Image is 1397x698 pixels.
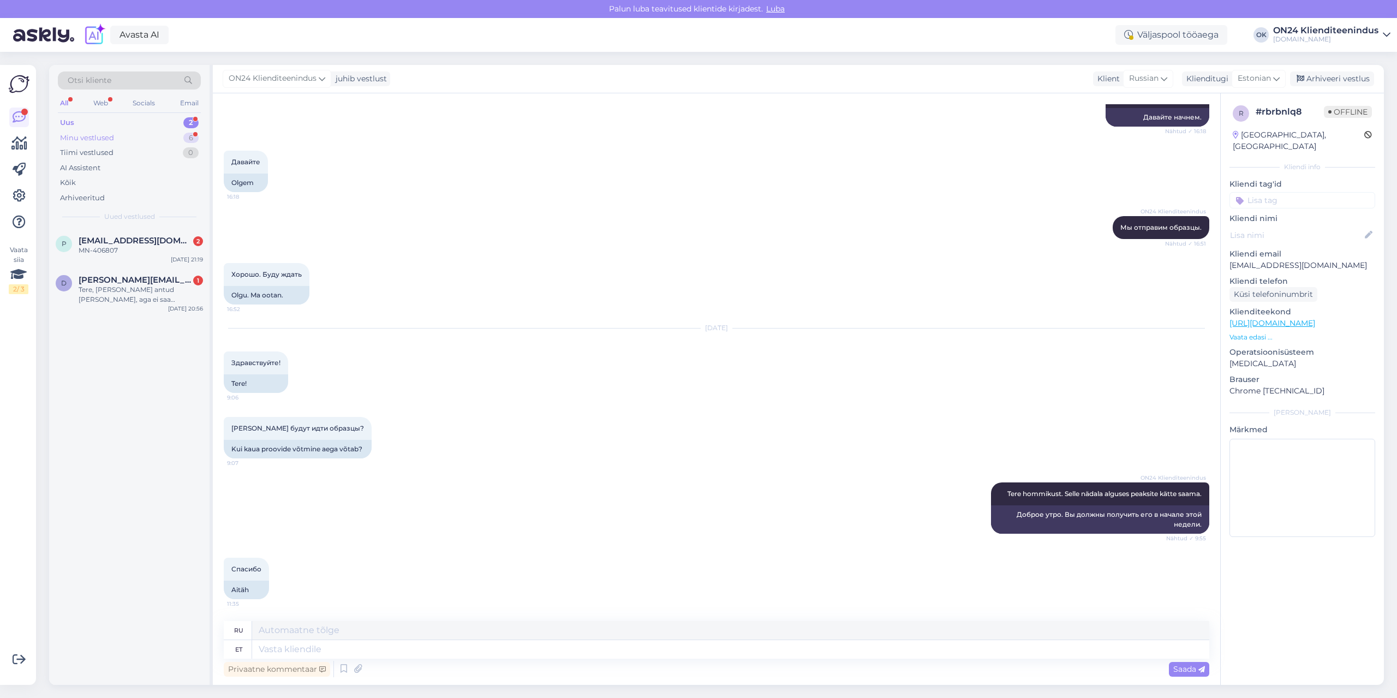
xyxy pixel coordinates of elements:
[1120,223,1202,231] span: Мы отправим образцы.
[231,424,364,432] span: [PERSON_NAME] будут идти образцы?
[1273,26,1378,35] div: ON24 Klienditeenindus
[1115,25,1227,45] div: Väljaspool tööaega
[1273,35,1378,44] div: [DOMAIN_NAME]
[1229,178,1375,190] p: Kliendi tag'id
[224,323,1209,333] div: [DATE]
[178,96,201,110] div: Email
[193,236,203,246] div: 2
[1165,127,1206,135] span: Nähtud ✓ 16:18
[171,255,203,264] div: [DATE] 21:19
[60,147,114,158] div: Tiimi vestlused
[91,96,110,110] div: Web
[1007,490,1202,498] span: Tere hommikust. Selle nädala alguses peaksite kätte saama.
[1229,306,1375,318] p: Klienditeekond
[331,73,387,85] div: juhib vestlust
[1141,207,1206,216] span: ON24 Klienditeenindus
[1093,73,1120,85] div: Klient
[1229,347,1375,358] p: Operatsioonisüsteem
[60,133,114,144] div: Minu vestlused
[224,174,268,192] div: Olgem
[224,374,288,393] div: Tere!
[60,177,76,188] div: Kõik
[1229,385,1375,397] p: Chrome [TECHNICAL_ID]
[234,621,243,640] div: ru
[1229,358,1375,369] p: [MEDICAL_DATA]
[1230,229,1363,241] input: Lisa nimi
[235,640,242,659] div: et
[1229,408,1375,417] div: [PERSON_NAME]
[227,600,268,608] span: 11:35
[1229,276,1375,287] p: Kliendi telefon
[1229,287,1317,302] div: Küsi telefoninumbrit
[1229,162,1375,172] div: Kliendi info
[9,245,28,294] div: Vaata siia
[104,212,155,222] span: Uued vestlused
[1229,332,1375,342] p: Vaata edasi ...
[1229,213,1375,224] p: Kliendi nimi
[231,158,260,166] span: Давайте
[1165,534,1206,542] span: Nähtud ✓ 9:55
[227,393,268,402] span: 9:06
[79,246,203,255] div: MN-406807
[229,73,317,85] span: ON24 Klienditeenindus
[224,581,269,599] div: Aitäh
[1238,73,1271,85] span: Estonian
[183,117,199,128] div: 2
[1253,27,1269,43] div: OK
[224,662,330,677] div: Privaatne kommentaar
[79,275,192,285] span: d.e.n.antonov@outlook.com
[183,133,199,144] div: 6
[1273,26,1390,44] a: ON24 Klienditeenindus[DOMAIN_NAME]
[1106,108,1209,127] div: Давайте начнем.
[763,4,788,14] span: Luba
[227,193,268,201] span: 16:18
[62,240,67,248] span: p
[1165,240,1206,248] span: Nähtud ✓ 16:51
[83,23,106,46] img: explore-ai
[60,193,105,204] div: Arhiveeritud
[1290,71,1374,86] div: Arhiveeri vestlus
[1141,474,1206,482] span: ON24 Klienditeenindus
[61,279,67,287] span: d
[227,305,268,313] span: 16:52
[224,286,309,305] div: Olgu. Ma ootan.
[231,565,261,573] span: Спасибо
[68,75,111,86] span: Otsi kliente
[193,276,203,285] div: 1
[9,284,28,294] div: 2 / 3
[1229,318,1315,328] a: [URL][DOMAIN_NAME]
[60,163,100,174] div: AI Assistent
[130,96,157,110] div: Socials
[1229,192,1375,208] input: Lisa tag
[1229,260,1375,271] p: [EMAIL_ADDRESS][DOMAIN_NAME]
[183,147,199,158] div: 0
[227,459,268,467] span: 9:07
[1229,424,1375,435] p: Märkmed
[1324,106,1372,118] span: Offline
[231,270,302,278] span: Хорошо. Буду ждать
[1173,664,1205,674] span: Saada
[60,117,74,128] div: Uus
[1182,73,1228,85] div: Klienditugi
[1233,129,1364,152] div: [GEOGRAPHIC_DATA], [GEOGRAPHIC_DATA]
[58,96,70,110] div: All
[224,440,372,458] div: Kui kaua proovide võtmine aega võtab?
[1129,73,1159,85] span: Russian
[79,236,192,246] span: pawut@list.ru
[1229,248,1375,260] p: Kliendi email
[9,74,29,94] img: Askly Logo
[168,305,203,313] div: [DATE] 20:56
[991,505,1209,534] div: Доброе утро. Вы должны получить его в начале этой недели.
[110,26,169,44] a: Avasta AI
[231,359,280,367] span: Здравствуйте!
[1229,374,1375,385] p: Brauser
[79,285,203,305] div: Tere, [PERSON_NAME] antud [PERSON_NAME], aga ei saa viimistluse valikust täpselt aru. Kas on võim...
[1256,105,1324,118] div: # rbrbnlq8
[1239,109,1244,117] span: r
